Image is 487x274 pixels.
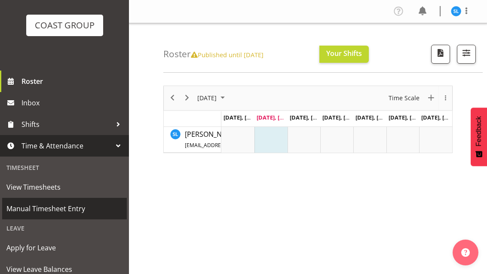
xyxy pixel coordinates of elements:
[2,176,127,198] a: View Timesheets
[2,159,127,176] div: Timesheet
[388,92,420,103] span: Time Scale
[471,108,487,166] button: Feedback - Show survey
[438,86,452,110] div: overflow
[21,118,112,131] span: Shifts
[185,142,270,149] span: [EMAIL_ADDRESS][DOMAIN_NAME]
[221,127,452,153] table: Timeline Week of October 7, 2025
[167,92,178,103] button: Previous
[180,86,194,110] div: next period
[389,114,428,121] span: [DATE], [DATE]
[290,114,329,121] span: [DATE], [DATE]
[21,139,112,152] span: Time & Attendance
[326,49,362,58] span: Your Shifts
[475,116,483,146] span: Feedback
[163,86,453,153] div: Timeline Week of October 7, 2025
[461,248,470,257] img: help-xxl-2.png
[355,114,395,121] span: [DATE], [DATE]
[451,6,461,16] img: sittipan-leela-araysakul11865.jpg
[35,19,95,32] div: COAST GROUP
[185,129,302,150] a: [PERSON_NAME][EMAIL_ADDRESS][DOMAIN_NAME]
[6,202,123,215] span: Manual Timesheet Entry
[387,92,421,103] button: Time Scale
[426,92,437,103] button: New Event
[457,45,476,64] button: Filter Shifts
[431,45,450,64] button: Download a PDF of the roster according to the set date range.
[191,50,263,59] span: Published until [DATE]
[185,129,302,149] span: [PERSON_NAME]
[181,92,193,103] button: Next
[165,86,180,110] div: previous period
[6,241,123,254] span: Apply for Leave
[257,114,296,121] span: [DATE], [DATE]
[2,198,127,219] a: Manual Timesheet Entry
[6,181,123,194] span: View Timesheets
[196,92,229,103] button: October 2025
[21,75,125,88] span: Roster
[224,114,263,121] span: [DATE], [DATE]
[319,46,369,63] button: Your Shifts
[164,127,221,153] td: Sittipan Leela-Arayasakul resource
[196,92,217,103] span: [DATE]
[421,114,460,121] span: [DATE], [DATE]
[21,96,125,109] span: Inbox
[2,219,127,237] div: Leave
[194,86,230,110] div: October 2025
[322,114,361,121] span: [DATE], [DATE]
[2,237,127,259] a: Apply for Leave
[163,49,263,59] h4: Roster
